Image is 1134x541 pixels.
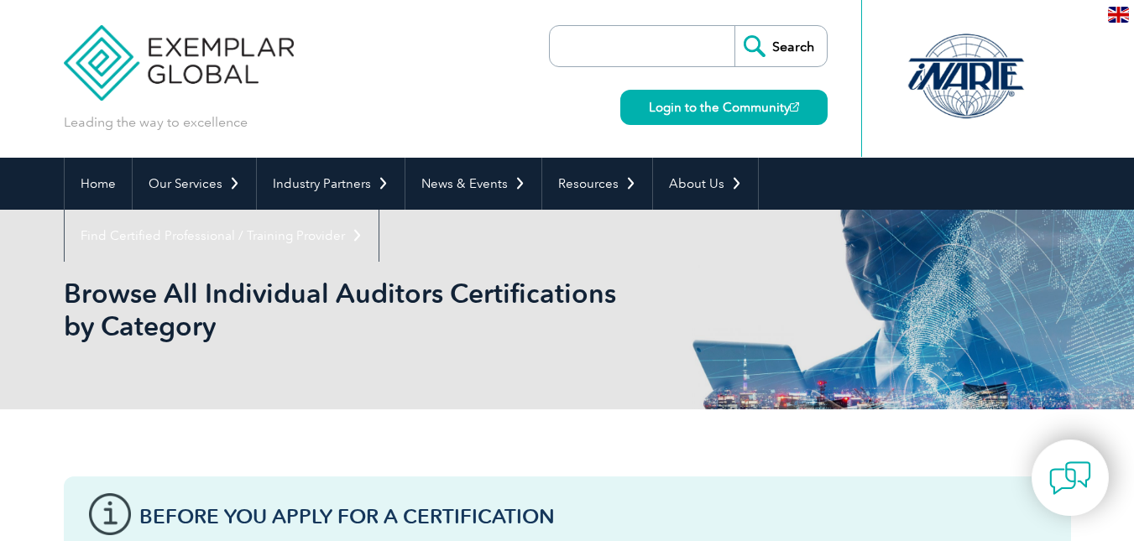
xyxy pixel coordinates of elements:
img: contact-chat.png [1049,457,1091,499]
a: News & Events [405,158,541,210]
a: About Us [653,158,758,210]
a: Our Services [133,158,256,210]
a: Home [65,158,132,210]
p: Leading the way to excellence [64,113,248,132]
img: open_square.png [790,102,799,112]
a: Login to the Community [620,90,828,125]
input: Search [734,26,827,66]
a: Industry Partners [257,158,405,210]
a: Find Certified Professional / Training Provider [65,210,379,262]
h1: Browse All Individual Auditors Certifications by Category [64,277,708,342]
a: Resources [542,158,652,210]
h3: Before You Apply For a Certification [139,506,1046,527]
img: en [1108,7,1129,23]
